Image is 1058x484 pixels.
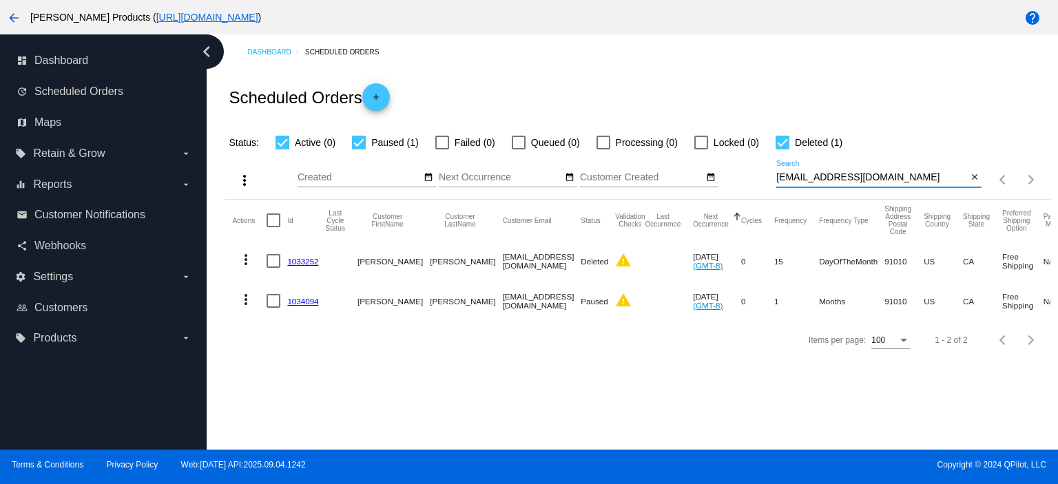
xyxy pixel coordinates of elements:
[1002,209,1031,232] button: Change sorting for PreferredShippingOption
[1002,241,1044,281] mat-cell: Free Shipping
[693,261,723,270] a: (GMT-8)
[6,10,22,26] mat-icon: arrow_back
[503,281,581,321] mat-cell: [EMAIL_ADDRESS][DOMAIN_NAME]
[298,172,422,183] input: Created
[357,213,417,228] button: Change sorting for CustomerFirstName
[17,209,28,220] i: email
[580,172,704,183] input: Customer Created
[819,281,884,321] mat-cell: Months
[776,172,967,183] input: Search
[1017,166,1045,193] button: Next page
[326,209,345,232] button: Change sorting for LastProcessingCycleId
[741,241,774,281] mat-cell: 0
[581,216,600,224] button: Change sorting for Status
[503,216,552,224] button: Change sorting for CustomerEmail
[581,257,608,266] span: Deleted
[371,134,418,151] span: Paused (1)
[774,216,807,224] button: Change sorting for Frequency
[287,257,318,266] a: 1033252
[935,335,967,345] div: 1 - 2 of 2
[180,179,191,190] i: arrow_drop_down
[15,333,26,344] i: local_offer
[238,291,254,308] mat-icon: more_vert
[17,297,191,319] a: people_outline Customers
[565,172,574,183] mat-icon: date_range
[15,148,26,159] i: local_offer
[615,252,632,269] mat-icon: warning
[17,86,28,97] i: update
[17,235,191,257] a: share Webhooks
[693,241,741,281] mat-cell: [DATE]
[229,137,259,148] span: Status:
[439,172,563,183] input: Next Occurrence
[368,92,384,109] mat-icon: add
[17,112,191,134] a: map Maps
[924,241,963,281] mat-cell: US
[963,213,990,228] button: Change sorting for ShippingState
[531,134,580,151] span: Queued (0)
[741,216,762,224] button: Change sorting for Cycles
[287,216,293,224] button: Change sorting for Id
[774,281,819,321] mat-cell: 1
[107,460,158,470] a: Privacy Policy
[17,302,28,313] i: people_outline
[17,240,28,251] i: share
[17,117,28,128] i: map
[287,297,318,306] a: 1034094
[12,460,83,470] a: Terms & Conditions
[180,271,191,282] i: arrow_drop_down
[990,326,1017,354] button: Previous page
[924,213,951,228] button: Change sorting for ShippingCountry
[34,240,86,252] span: Webhooks
[615,292,632,308] mat-icon: warning
[970,172,979,183] mat-icon: close
[819,216,869,224] button: Change sorting for FrequencyType
[17,204,191,226] a: email Customer Notifications
[156,12,258,23] a: [URL][DOMAIN_NAME]
[33,332,76,344] span: Products
[15,179,26,190] i: equalizer
[424,172,433,183] mat-icon: date_range
[34,209,145,221] span: Customer Notifications
[819,241,884,281] mat-cell: DayOfTheMonth
[963,241,1002,281] mat-cell: CA
[795,134,842,151] span: Deleted (1)
[15,271,26,282] i: settings
[33,271,73,283] span: Settings
[990,166,1017,193] button: Previous page
[34,116,61,129] span: Maps
[645,213,681,228] button: Change sorting for LastOccurrenceUtc
[33,178,72,191] span: Reports
[180,148,191,159] i: arrow_drop_down
[1002,281,1044,321] mat-cell: Free Shipping
[17,55,28,66] i: dashboard
[774,241,819,281] mat-cell: 15
[616,134,678,151] span: Processing (0)
[247,41,305,63] a: Dashboard
[693,281,741,321] mat-cell: [DATE]
[693,213,729,228] button: Change sorting for NextOccurrenceUtc
[706,172,716,183] mat-icon: date_range
[295,134,335,151] span: Active (0)
[581,297,608,306] span: Paused
[455,134,495,151] span: Failed (0)
[967,171,982,185] button: Clear
[238,251,254,268] mat-icon: more_vert
[236,172,253,189] mat-icon: more_vert
[809,335,866,345] div: Items per page:
[232,200,267,241] mat-header-cell: Actions
[615,200,645,241] mat-header-cell: Validation Checks
[196,41,218,63] i: chevron_left
[1024,10,1041,26] mat-icon: help
[181,460,306,470] a: Web:[DATE] API:2025.09.04.1242
[180,333,191,344] i: arrow_drop_down
[430,281,502,321] mat-cell: [PERSON_NAME]
[430,213,490,228] button: Change sorting for CustomerLastName
[693,301,723,310] a: (GMT-8)
[884,205,911,235] button: Change sorting for ShippingPostcode
[17,50,191,72] a: dashboard Dashboard
[924,281,963,321] mat-cell: US
[305,41,391,63] a: Scheduled Orders
[357,281,430,321] mat-cell: [PERSON_NAME]
[430,241,502,281] mat-cell: [PERSON_NAME]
